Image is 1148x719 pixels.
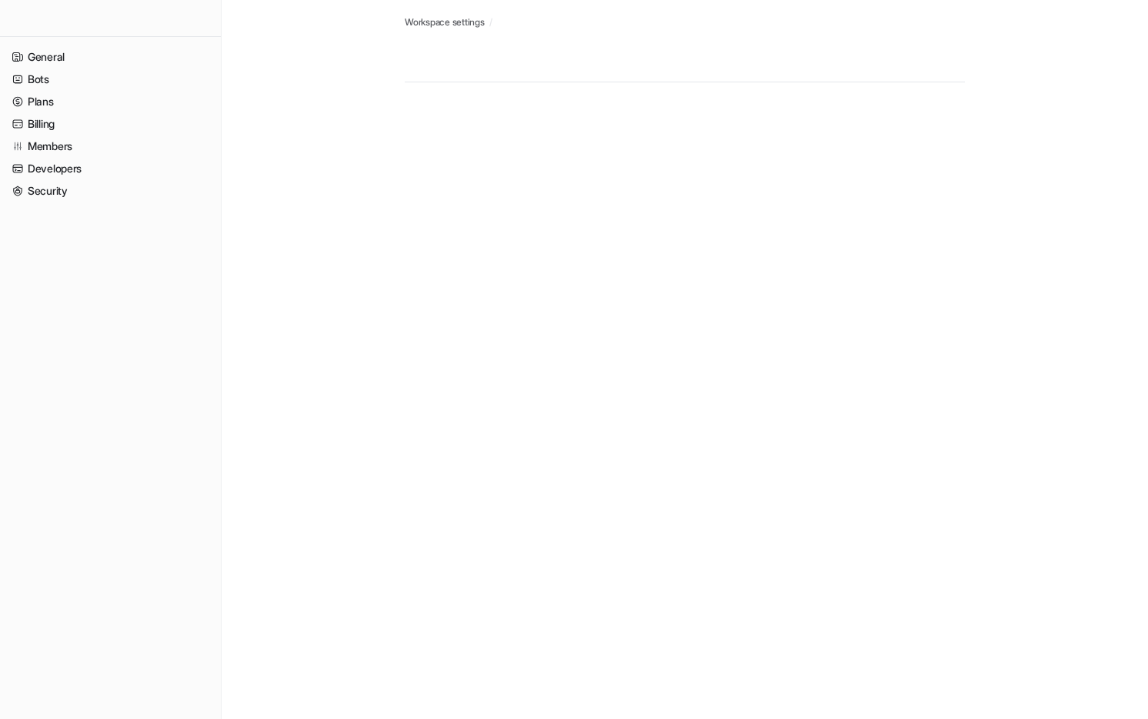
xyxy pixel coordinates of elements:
[405,15,485,29] a: Workspace settings
[6,46,215,68] a: General
[6,113,215,135] a: Billing
[6,180,215,202] a: Security
[6,158,215,179] a: Developers
[6,91,215,112] a: Plans
[6,135,215,157] a: Members
[489,15,492,29] span: /
[6,69,215,90] a: Bots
